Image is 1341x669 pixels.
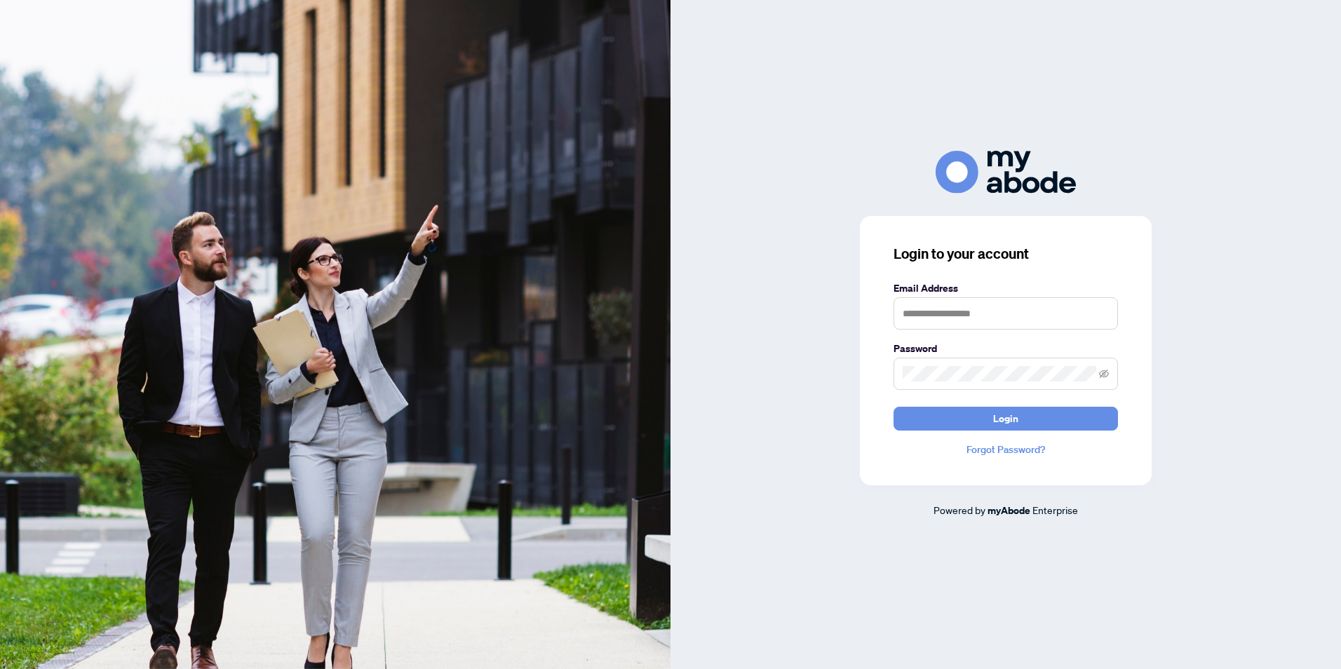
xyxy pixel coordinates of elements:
label: Email Address [894,281,1118,296]
span: eye-invisible [1099,369,1109,379]
img: ma-logo [936,151,1076,194]
span: Enterprise [1032,504,1078,516]
label: Password [894,341,1118,356]
a: Forgot Password? [894,442,1118,457]
span: Login [993,407,1018,430]
a: myAbode [988,503,1030,518]
span: Powered by [934,504,985,516]
button: Login [894,407,1118,431]
h3: Login to your account [894,244,1118,264]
